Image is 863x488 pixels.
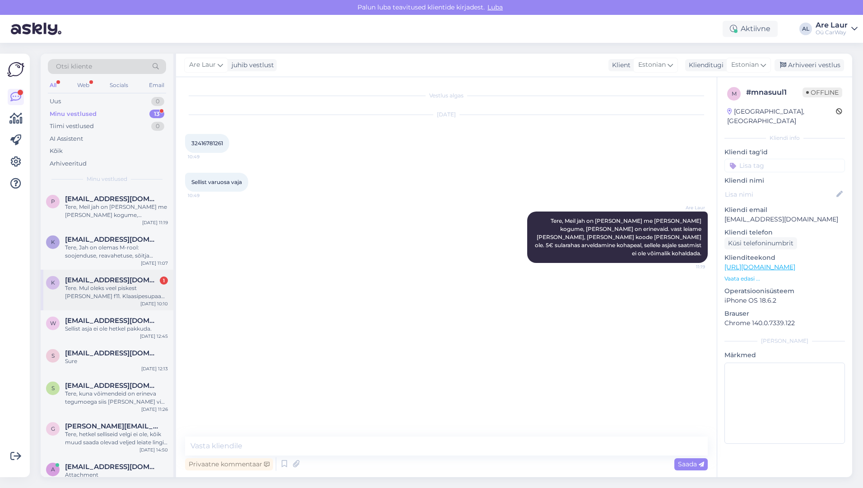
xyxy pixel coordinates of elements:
[724,318,845,328] p: Chrome 140.0.7339.122
[65,430,168,447] div: Tere, hetkel selliseid velgi ei ole, kõik muud saada olevad veljed leiate lingilt : [URL][DOMAIN_...
[51,352,55,359] span: s
[141,365,168,372] div: [DATE] 12:13
[56,62,92,71] span: Otsi kliente
[724,350,845,360] p: Märkmed
[65,244,168,260] div: Tere, Jah on olemas M-rool: soojenduse, reavahetuse, sõitja assistendi ja käiguvahetuslabadega.
[50,97,61,106] div: Uus
[65,422,159,430] span: gert.veitmaa@gmail.com
[724,176,845,185] p: Kliendi nimi
[608,60,631,70] div: Klient
[723,21,778,37] div: Aktiivne
[727,107,836,126] div: [GEOGRAPHIC_DATA], [GEOGRAPHIC_DATA]
[724,147,845,157] p: Kliendi tag'id
[775,59,844,71] div: Arhiveeri vestlus
[724,263,795,271] a: [URL][DOMAIN_NAME]
[50,134,83,143] div: AI Assistent
[50,320,56,327] span: W
[803,87,842,97] span: Offline
[50,122,94,131] div: Tiimi vestlused
[816,22,858,36] a: Are LaurOü CarWay
[725,189,835,199] input: Lisa nimi
[51,425,55,432] span: g
[65,284,168,300] div: Tere. Mul oleks veel piskest [PERSON_NAME] f11. Klaasipesupaagi [PERSON_NAME] roolivõimupaagi kor...
[50,159,87,168] div: Arhiveeritud
[65,390,168,406] div: Tere, kuna võimendeid on erineva tegumoega siis [PERSON_NAME] vin koodi või reg. numbrita on [PER...
[724,286,845,296] p: Operatsioonisüsteem
[48,79,58,91] div: All
[485,3,506,11] span: Luba
[142,219,168,226] div: [DATE] 11:19
[724,309,845,318] p: Brauser
[535,217,703,257] span: Tere, Meil jah on [PERSON_NAME] me [PERSON_NAME] kogume, [PERSON_NAME] on erinevaid. vast leiame ...
[638,60,666,70] span: Estonian
[678,460,704,468] span: Saada
[724,228,845,237] p: Kliendi telefon
[149,110,164,119] div: 13
[671,204,705,211] span: Are Laur
[191,179,242,185] span: Sellist varuosa vaja
[65,195,159,203] span: Porandahai@gmail.com
[65,276,159,284] span: kaarel.remmik.002@mail.ee
[228,60,274,70] div: juhib vestlust
[65,382,159,390] span: stenkinst9@gmail.com
[185,458,273,470] div: Privaatne kommentaar
[724,215,845,224] p: [EMAIL_ADDRESS][DOMAIN_NAME]
[75,79,91,91] div: Web
[191,140,223,147] span: 32416781261
[724,237,797,249] div: Küsi telefoninumbrit
[732,90,737,97] span: m
[51,466,55,473] span: A
[140,300,168,307] div: [DATE] 10:10
[185,92,708,100] div: Vestlus algas
[188,153,222,160] span: 10:49
[87,175,127,183] span: Minu vestlused
[65,235,159,244] span: Kevinlillepool@gmail.com
[724,134,845,142] div: Kliendi info
[151,97,164,106] div: 0
[685,60,724,70] div: Klienditugi
[746,87,803,98] div: # mnasuul1
[50,110,97,119] div: Minu vestlused
[140,333,168,340] div: [DATE] 12:45
[816,22,848,29] div: Are Laur
[51,385,55,391] span: s
[151,122,164,131] div: 0
[724,296,845,305] p: iPhone OS 18.6.2
[816,29,848,36] div: Oü CarWay
[188,192,222,199] span: 10:49
[65,317,159,325] span: Worketgamer@gmail.com
[731,60,759,70] span: Estonian
[147,79,166,91] div: Email
[189,60,216,70] span: Are Laur
[671,263,705,270] span: 11:19
[65,325,168,333] div: Sellist asja ei ole hetkel pakkuda.
[139,447,168,453] div: [DATE] 14:50
[724,275,845,283] p: Vaata edasi ...
[51,239,55,245] span: K
[160,276,168,285] div: 1
[65,349,159,357] span: samoiu@hotmail.com
[724,337,845,345] div: [PERSON_NAME]
[185,110,708,119] div: [DATE]
[141,260,168,267] div: [DATE] 11:07
[50,147,63,156] div: Kõik
[141,406,168,413] div: [DATE] 11:26
[799,23,812,35] div: AL
[7,61,24,78] img: Askly Logo
[51,279,55,286] span: k
[65,357,168,365] div: Sure
[65,203,168,219] div: Tere, Meil jah on [PERSON_NAME] me [PERSON_NAME] kogume, [PERSON_NAME] on erinevaid. vast leiame ...
[724,159,845,172] input: Lisa tag
[724,253,845,262] p: Klienditeekond
[108,79,130,91] div: Socials
[51,198,55,205] span: P
[65,471,168,479] div: Attachment
[65,463,159,471] span: Antimagi12@gmail.com
[724,205,845,215] p: Kliendi email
